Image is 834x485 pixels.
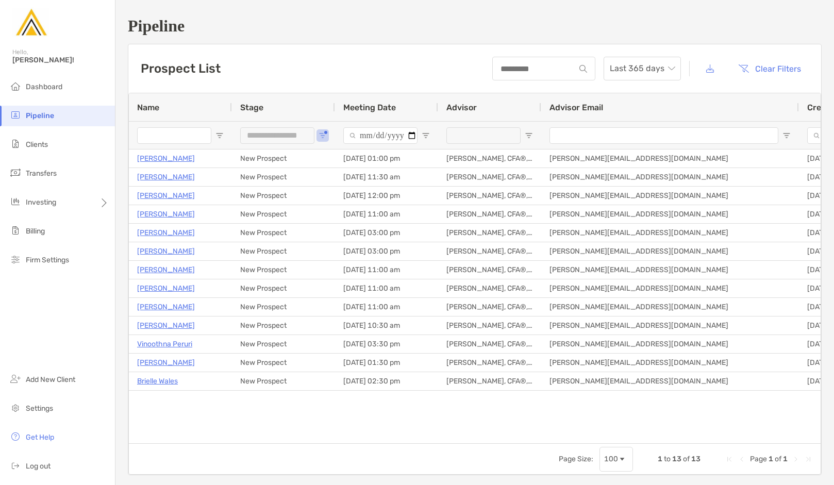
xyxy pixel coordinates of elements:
[559,455,593,463] div: Page Size:
[438,279,541,297] div: [PERSON_NAME], CFA®, CEPA®
[604,455,618,463] div: 100
[240,103,263,112] span: Stage
[664,455,671,463] span: to
[9,224,22,237] img: billing icon
[541,242,799,260] div: [PERSON_NAME][EMAIL_ADDRESS][DOMAIN_NAME]
[137,152,195,165] a: [PERSON_NAME]
[137,300,195,313] a: [PERSON_NAME]
[658,455,662,463] span: 1
[232,168,335,186] div: New Prospect
[422,131,430,140] button: Open Filter Menu
[9,402,22,414] img: settings icon
[137,171,195,183] a: [PERSON_NAME]
[541,149,799,168] div: [PERSON_NAME][EMAIL_ADDRESS][DOMAIN_NAME]
[232,224,335,242] div: New Prospect
[9,373,22,385] img: add_new_client icon
[683,455,690,463] span: of
[438,224,541,242] div: [PERSON_NAME], CFA®, CEPA®
[541,261,799,279] div: [PERSON_NAME][EMAIL_ADDRESS][DOMAIN_NAME]
[232,372,335,390] div: New Prospect
[335,168,438,186] div: [DATE] 11:30 am
[9,430,22,443] img: get-help icon
[804,455,812,463] div: Last Page
[26,111,54,120] span: Pipeline
[541,205,799,223] div: [PERSON_NAME][EMAIL_ADDRESS][DOMAIN_NAME]
[26,198,56,207] span: Investing
[26,227,45,236] span: Billing
[438,187,541,205] div: [PERSON_NAME], CFA®, CEPA®
[137,226,195,239] a: [PERSON_NAME]
[335,372,438,390] div: [DATE] 02:30 pm
[782,131,791,140] button: Open Filter Menu
[725,455,733,463] div: First Page
[232,261,335,279] div: New Prospect
[438,205,541,223] div: [PERSON_NAME], CFA®, CEPA®
[137,245,195,258] p: [PERSON_NAME]
[335,354,438,372] div: [DATE] 01:30 pm
[438,168,541,186] div: [PERSON_NAME], CFA®, CEPA®
[343,127,418,144] input: Meeting Date Filter Input
[319,131,327,140] button: Open Filter Menu
[232,354,335,372] div: New Prospect
[9,109,22,121] img: pipeline icon
[438,261,541,279] div: [PERSON_NAME], CFA®, CEPA®
[769,455,773,463] span: 1
[438,335,541,353] div: [PERSON_NAME], CFA®, CEPA®
[137,263,195,276] a: [PERSON_NAME]
[232,335,335,353] div: New Prospect
[335,224,438,242] div: [DATE] 03:00 pm
[750,455,767,463] span: Page
[137,189,195,202] p: [PERSON_NAME]
[26,82,62,91] span: Dashboard
[541,187,799,205] div: [PERSON_NAME][EMAIL_ADDRESS][DOMAIN_NAME]
[438,354,541,372] div: [PERSON_NAME], CFA®, CEPA®
[775,455,781,463] span: of
[438,298,541,316] div: [PERSON_NAME], CFA®, CEPA®
[792,455,800,463] div: Next Page
[541,279,799,297] div: [PERSON_NAME][EMAIL_ADDRESS][DOMAIN_NAME]
[335,242,438,260] div: [DATE] 03:00 pm
[232,279,335,297] div: New Prospect
[215,131,224,140] button: Open Filter Menu
[610,57,675,80] span: Last 365 days
[137,356,195,369] p: [PERSON_NAME]
[137,127,211,144] input: Name Filter Input
[691,455,700,463] span: 13
[128,16,822,36] h1: Pipeline
[541,316,799,335] div: [PERSON_NAME][EMAIL_ADDRESS][DOMAIN_NAME]
[335,149,438,168] div: [DATE] 01:00 pm
[232,298,335,316] div: New Prospect
[335,261,438,279] div: [DATE] 11:00 am
[541,168,799,186] div: [PERSON_NAME][EMAIL_ADDRESS][DOMAIN_NAME]
[549,103,603,112] span: Advisor Email
[9,195,22,208] img: investing icon
[232,205,335,223] div: New Prospect
[541,335,799,353] div: [PERSON_NAME][EMAIL_ADDRESS][DOMAIN_NAME]
[137,282,195,295] a: [PERSON_NAME]
[26,433,54,442] span: Get Help
[335,316,438,335] div: [DATE] 10:30 am
[672,455,681,463] span: 13
[343,103,396,112] span: Meeting Date
[9,166,22,179] img: transfers icon
[438,372,541,390] div: [PERSON_NAME], CFA®, CEPA®
[541,224,799,242] div: [PERSON_NAME][EMAIL_ADDRESS][DOMAIN_NAME]
[137,208,195,221] p: [PERSON_NAME]
[335,335,438,353] div: [DATE] 03:30 pm
[9,459,22,472] img: logout icon
[438,242,541,260] div: [PERSON_NAME], CFA®, CEPA®
[232,316,335,335] div: New Prospect
[541,354,799,372] div: [PERSON_NAME][EMAIL_ADDRESS][DOMAIN_NAME]
[137,319,195,332] a: [PERSON_NAME]
[232,242,335,260] div: New Prospect
[9,138,22,150] img: clients icon
[232,187,335,205] div: New Prospect
[541,372,799,390] div: [PERSON_NAME][EMAIL_ADDRESS][DOMAIN_NAME]
[137,338,192,350] a: Vinoothna Peruri
[137,375,178,388] p: Brielle Wales
[232,149,335,168] div: New Prospect
[26,462,51,471] span: Log out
